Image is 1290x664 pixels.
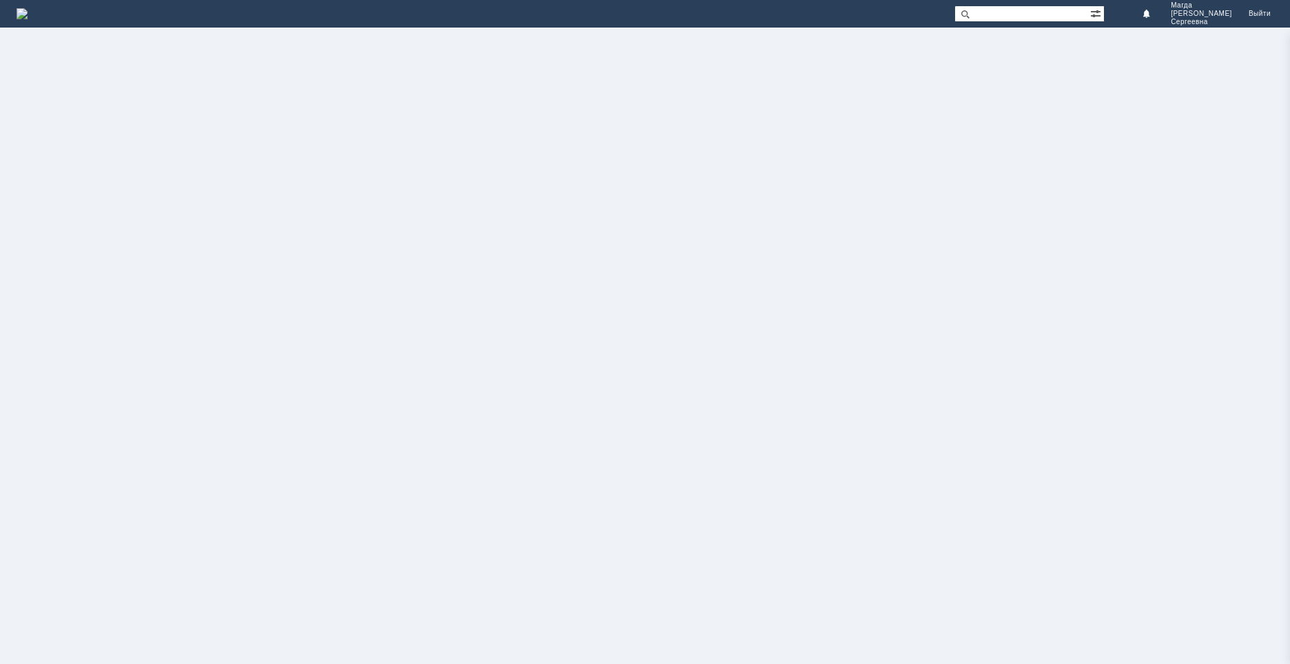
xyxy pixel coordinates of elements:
[1171,10,1232,18] span: [PERSON_NAME]
[17,8,28,19] a: Перейти на домашнюю страницу
[17,8,28,19] img: logo
[1090,6,1104,19] span: Расширенный поиск
[1171,18,1232,26] span: Сергеевна
[1171,1,1232,10] span: Магда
